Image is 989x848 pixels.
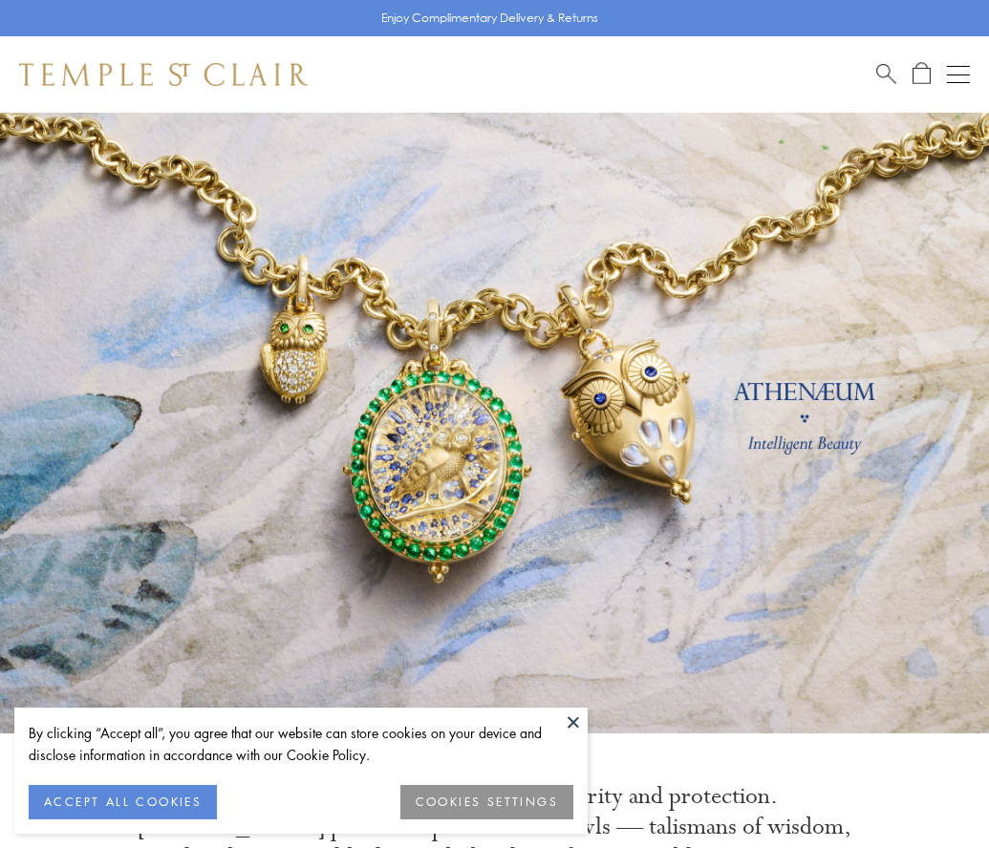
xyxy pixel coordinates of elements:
[29,722,573,766] div: By clicking “Accept all”, you agree that our website can store cookies on your device and disclos...
[29,785,217,819] button: ACCEPT ALL COOKIES
[876,62,896,86] a: Search
[381,9,598,28] p: Enjoy Complimentary Delivery & Returns
[400,785,573,819] button: COOKIES SETTINGS
[947,63,970,86] button: Open navigation
[19,63,308,86] img: Temple St. Clair
[913,62,931,86] a: Open Shopping Bag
